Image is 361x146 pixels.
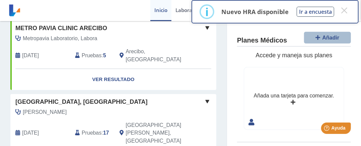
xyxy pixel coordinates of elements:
[322,35,340,41] span: Añadir
[126,121,184,145] span: San Juan, PR
[82,129,101,137] span: Pruebas
[15,97,148,106] span: [GEOGRAPHIC_DATA], [GEOGRAPHIC_DATA]
[338,4,350,16] button: Close this dialog
[237,36,287,45] h4: Planes Médicos
[297,7,334,17] button: Ir a encuesta
[126,48,184,64] span: Arecibo, PR
[23,108,67,116] span: Miralles, Eduardo
[22,52,39,60] span: 2023-12-12
[103,130,109,136] b: 17
[70,48,115,64] div: :
[10,69,216,90] a: Ver Resultado
[254,92,334,100] div: Añada una tarjeta para comenzar.
[15,24,107,33] span: Metro Pavia Clinic Arecibo
[256,52,332,59] span: Accede y maneja sus planes
[205,6,209,18] div: i
[301,120,354,139] iframe: Help widget launcher
[22,129,39,137] span: 2025-09-12
[82,52,101,60] span: Pruebas
[23,34,97,43] span: Metropavia Laboratorio, Labora
[103,53,106,58] b: 5
[221,8,289,16] p: Nuevo HRA disponible
[70,121,115,145] div: :
[304,32,351,44] button: Añadir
